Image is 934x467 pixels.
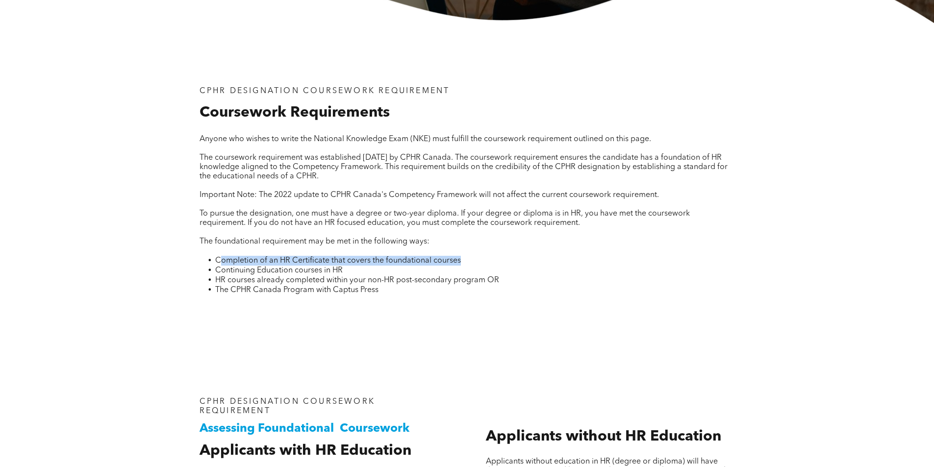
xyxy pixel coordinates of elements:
[486,429,721,444] span: Applicants without HR Education
[200,154,728,180] span: The coursework requirement was established [DATE] by CPHR Canada. The coursework requirement ensu...
[215,267,343,274] span: Continuing Education courses in HR
[200,210,690,227] span: To pursue the designation, one must have a degree or two-year diploma. If your degree or diploma ...
[215,286,379,294] span: The CPHR Canada Program with Captus Press
[200,238,429,246] span: The foundational requirement may be met in the following ways:
[200,423,409,435] span: Assessing Foundational Coursework
[200,191,659,199] span: Important Note: The 2022 update to CPHR Canada's Competency Framework will not affect the current...
[215,257,461,265] span: Completion of an HR Certificate that covers the foundational courses
[200,443,411,458] span: Applicants with HR Education
[200,398,375,415] span: CPHR DESIGNATION COURSEWORK REQUIREMENT
[215,276,499,284] span: HR courses already completed within your non-HR post-secondary program OR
